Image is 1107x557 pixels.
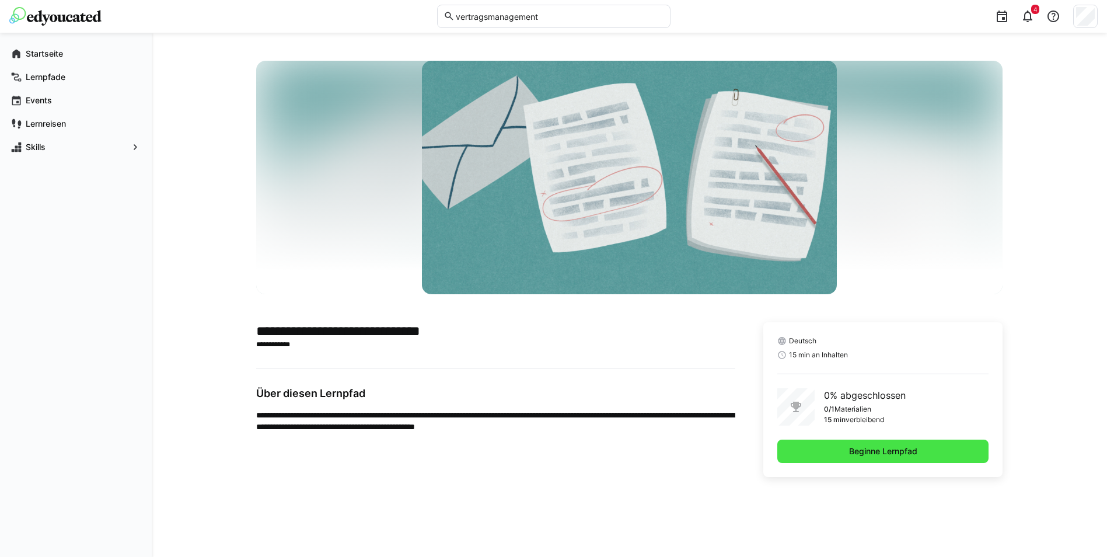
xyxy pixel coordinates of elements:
[789,336,816,346] span: Deutsch
[847,445,919,457] span: Beginne Lernpfad
[256,387,735,400] h3: Über diesen Lernpfad
[1033,6,1037,13] span: 4
[777,440,989,463] button: Beginne Lernpfad
[824,388,906,402] p: 0% abgeschlossen
[834,405,871,414] p: Materialien
[824,415,846,424] p: 15 min
[455,11,663,22] input: Skills und Lernpfade durchsuchen…
[846,415,884,424] p: verbleibend
[789,350,848,360] span: 15 min an Inhalten
[824,405,834,414] p: 0/1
